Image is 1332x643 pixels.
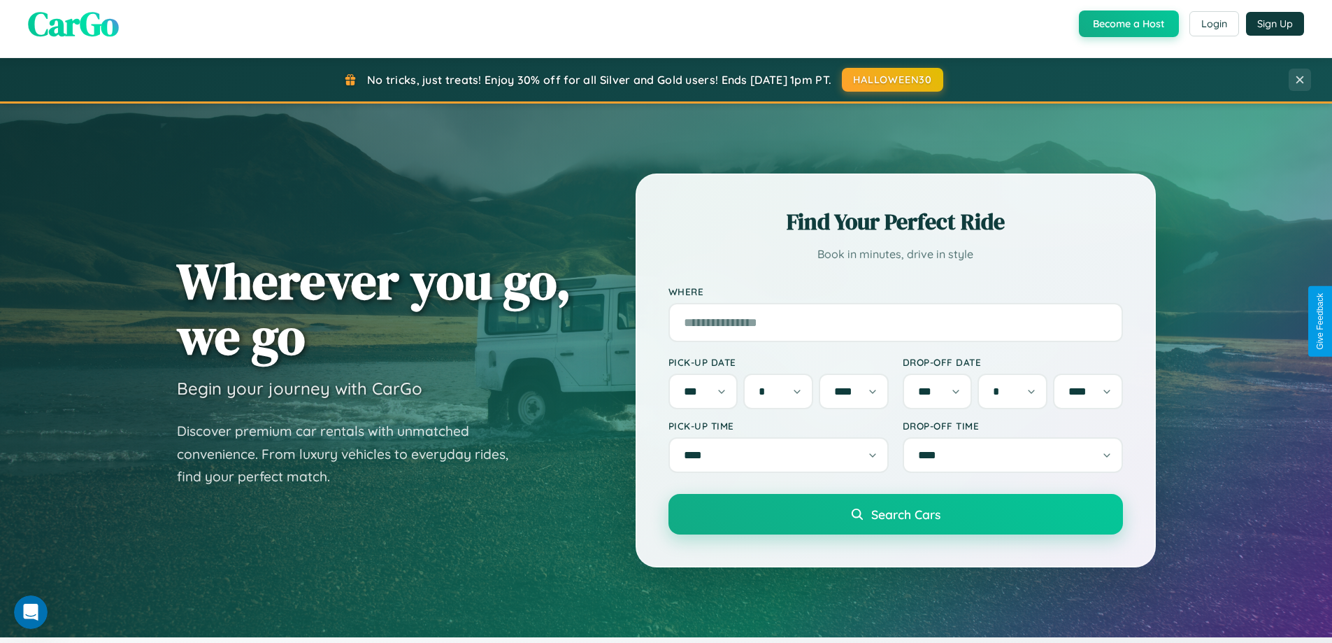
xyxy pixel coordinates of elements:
iframe: Intercom live chat [14,595,48,629]
p: Discover premium car rentals with unmatched convenience. From luxury vehicles to everyday rides, ... [177,420,527,488]
span: CarGo [28,1,119,47]
span: No tricks, just treats! Enjoy 30% off for all Silver and Gold users! Ends [DATE] 1pm PT. [367,73,831,87]
div: Give Feedback [1315,293,1325,350]
label: Drop-off Time [903,420,1123,432]
label: Drop-off Date [903,356,1123,368]
h1: Wherever you go, we go [177,253,571,364]
label: Pick-up Date [668,356,889,368]
h2: Find Your Perfect Ride [668,206,1123,237]
button: Sign Up [1246,12,1304,36]
label: Where [668,285,1123,297]
label: Pick-up Time [668,420,889,432]
span: Search Cars [871,507,940,522]
p: Book in minutes, drive in style [668,244,1123,264]
button: Login [1189,11,1239,36]
h3: Begin your journey with CarGo [177,378,422,399]
button: Become a Host [1079,10,1179,37]
button: Search Cars [668,494,1123,535]
button: HALLOWEEN30 [842,68,943,92]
